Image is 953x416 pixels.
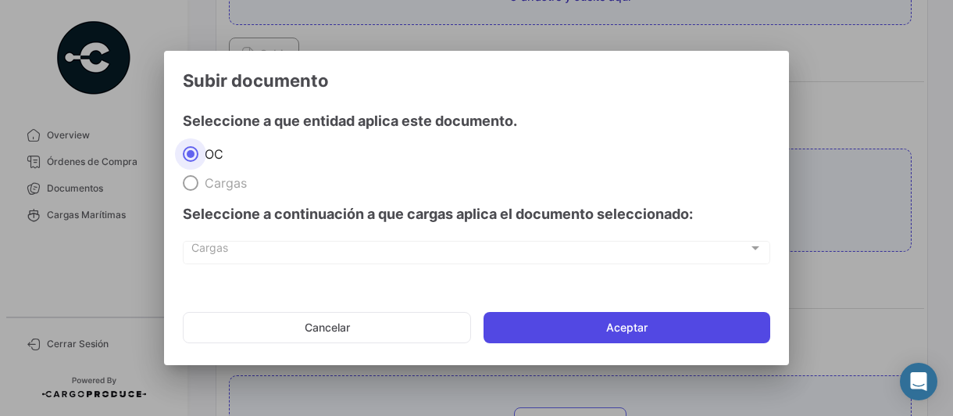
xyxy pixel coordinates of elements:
[183,110,517,132] h4: Seleccione a que entidad aplica este documento.
[183,70,770,91] h3: Subir documento
[183,312,471,343] button: Cancelar
[198,175,247,191] span: Cargas
[198,146,223,162] span: OC
[484,312,770,343] button: Aceptar
[900,363,937,400] div: Abrir Intercom Messenger
[191,245,748,258] span: Cargas
[183,203,770,225] h4: Seleccione a continuación a que cargas aplica el documento seleccionado:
